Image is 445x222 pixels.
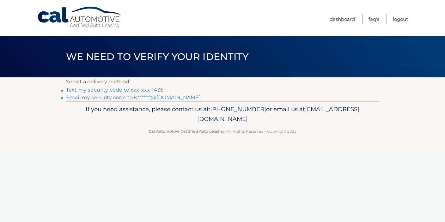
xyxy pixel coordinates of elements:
a: FAQ's [369,14,379,24]
a: Cal Automotive [37,6,122,29]
a: Text my security code to xxx-xxx-1436 [66,87,163,93]
p: Select a delivery method: [66,77,379,86]
a: Logout [393,14,408,24]
a: Email my security code to k*******@[DOMAIN_NAME] [66,94,201,100]
a: Dashboard [330,14,355,24]
span: [PHONE_NUMBER] [210,105,266,113]
p: - All Rights Reserved - Copyright 2025 [70,128,375,135]
span: We need to verify your identity [66,51,248,63]
strong: Cal Automotive Certified Auto Leasing [149,129,224,134]
p: If you need assistance, please contact us at: or email us at [70,104,375,124]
